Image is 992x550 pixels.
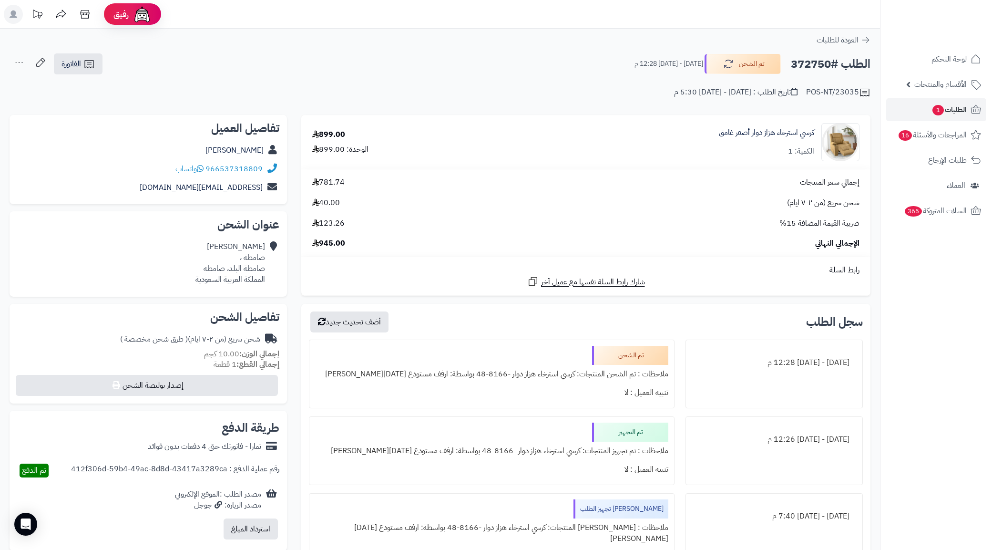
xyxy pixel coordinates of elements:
[932,105,944,115] span: 1
[886,48,986,71] a: لوحة التحكم
[310,311,389,332] button: أضف تحديث جديد
[705,54,781,74] button: تم الشحن
[886,174,986,197] a: العملاء
[886,149,986,172] a: طلبات الإرجاع
[886,124,986,146] a: المراجعات والأسئلة16
[312,177,345,188] span: 781.74
[931,103,967,116] span: الطلبات
[315,442,668,460] div: ملاحظات : تم تجهيز المنتجات: كرسي استرخاء هزاز دوار -8166-48 بواسطة: ارفف مستودع [DATE][PERSON_NAME]
[928,154,967,167] span: طلبات الإرجاع
[205,163,263,175] a: 966537318809
[927,7,983,27] img: logo-2.png
[315,365,668,384] div: ملاحظات : تم الشحن المنتجات: كرسي استرخاء هزاز دوار -8166-48 بواسطة: ارفف مستودع [DATE][PERSON_NAME]
[17,219,279,230] h2: عنوان الشحن
[113,9,129,20] span: رفيق
[541,277,645,288] span: شارك رابط السلة نفسها مع عميل آخر
[133,5,152,24] img: ai-face.png
[947,179,965,192] span: العملاء
[914,78,967,91] span: الأقسام والمنتجات
[815,238,859,249] span: الإجمالي النهائي
[592,346,668,365] div: تم الشحن
[175,500,261,511] div: مصدر الزيارة: جوجل
[17,311,279,323] h2: تفاصيل الشحن
[905,206,922,217] span: 365
[120,333,188,345] span: ( طرق شحن مخصصة )
[692,353,857,372] div: [DATE] - [DATE] 12:28 م
[806,316,863,328] h3: سجل الطلب
[904,204,967,218] span: السلات المتروكة
[315,519,668,548] div: ملاحظات : [PERSON_NAME] المنتجات: كرسي استرخاء هزاز دوار -8166-48 بواسطة: ارفف مستودع [DATE][PERS...
[634,59,703,69] small: [DATE] - [DATE] 12:28 م
[791,54,870,74] h2: الطلب #372750
[817,34,859,46] span: العودة للطلبات
[222,422,279,434] h2: طريقة الدفع
[315,460,668,479] div: تنبيه العميل : لا
[800,177,859,188] span: إجمالي سعر المنتجات
[817,34,870,46] a: العودة للطلبات
[899,130,912,141] span: 16
[54,53,102,74] a: الفاتورة
[822,123,859,161] img: 1728805605-110102050026-90x90.jpg
[312,197,340,208] span: 40.00
[214,359,279,370] small: 1 قطعة
[788,146,814,157] div: الكمية: 1
[140,182,263,193] a: [EMAIL_ADDRESS][DOMAIN_NAME]
[205,145,264,156] a: [PERSON_NAME]
[312,129,345,140] div: 899.00
[674,87,798,98] div: تاريخ الطلب : [DATE] - [DATE] 5:30 م
[931,52,967,66] span: لوحة التحكم
[806,87,870,98] div: POS-NT/23035
[312,238,345,249] span: 945.00
[236,359,279,370] strong: إجمالي القطع:
[592,423,668,442] div: تم التجهيز
[886,98,986,121] a: الطلبات1
[148,441,261,452] div: تمارا - فاتورتك حتى 4 دفعات بدون فوائد
[898,128,967,142] span: المراجعات والأسئلة
[779,218,859,229] span: ضريبة القيمة المضافة 15%
[719,127,814,138] a: كرسي استرخاء هزاز دوار أصفر غامق
[204,348,279,360] small: 10.00 كجم
[692,507,857,526] div: [DATE] - [DATE] 7:40 م
[71,464,279,477] div: رقم عملية الدفع : 412f306d-59b4-49ac-8d8d-43417a3289ca
[175,163,204,175] a: واتساب
[312,218,345,229] span: 123.26
[25,5,49,26] a: تحديثات المنصة
[120,334,260,345] div: شحن سريع (من ٢-٧ ايام)
[239,348,279,360] strong: إجمالي الوزن:
[305,265,867,276] div: رابط السلة
[315,384,668,402] div: تنبيه العميل : لا
[61,58,81,70] span: الفاتورة
[195,241,265,285] div: [PERSON_NAME] صامطة ، صامطة البلد، صامطه المملكة العربية السعودية
[886,199,986,222] a: السلات المتروكة365
[224,519,278,540] button: استرداد المبلغ
[312,144,368,155] div: الوحدة: 899.00
[787,197,859,208] span: شحن سريع (من ٢-٧ ايام)
[692,430,857,449] div: [DATE] - [DATE] 12:26 م
[17,123,279,134] h2: تفاصيل العميل
[527,276,645,288] a: شارك رابط السلة نفسها مع عميل آخر
[14,513,37,536] div: Open Intercom Messenger
[573,499,668,519] div: [PERSON_NAME] تجهيز الطلب
[22,465,46,476] span: تم الدفع
[16,375,278,396] button: إصدار بوليصة الشحن
[175,489,261,511] div: مصدر الطلب :الموقع الإلكتروني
